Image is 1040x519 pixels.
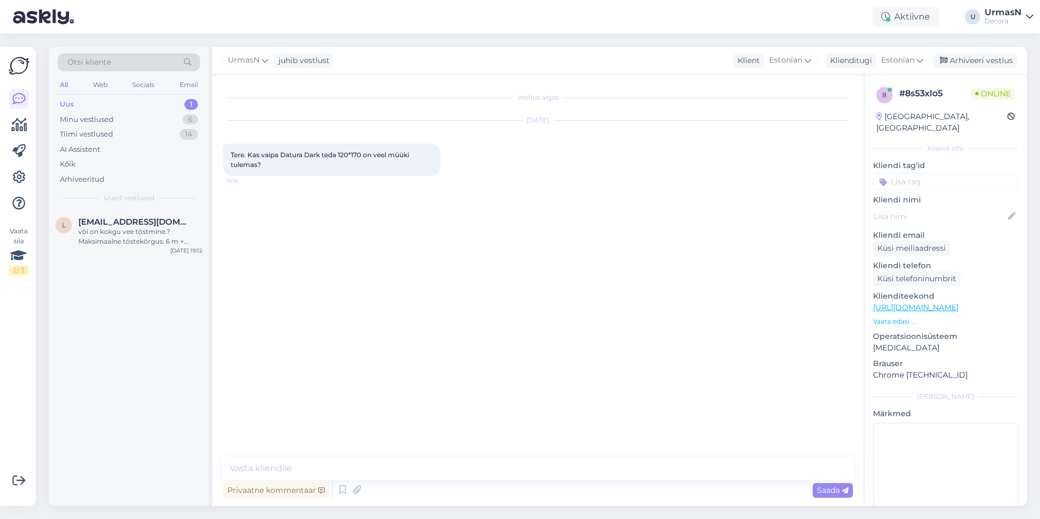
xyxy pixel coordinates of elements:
p: Brauser [873,358,1018,369]
div: 6 [183,114,198,125]
div: Kõik [60,159,76,170]
div: Kliendi info [873,144,1018,153]
p: Klienditeekond [873,291,1018,302]
div: Web [91,78,110,92]
input: Lisa nimi [874,211,1006,223]
span: Uued vestlused [104,193,154,203]
span: Estonian [769,54,802,66]
div: Arhiveeri vestlus [933,53,1017,68]
p: Vaata edasi ... [873,317,1018,326]
span: Online [971,88,1015,100]
div: Klient [733,55,760,66]
div: juhib vestlust [274,55,330,66]
div: All [58,78,70,92]
div: [DATE] [223,115,853,125]
div: AI Assistent [60,144,100,155]
input: Lisa tag [873,174,1018,190]
div: Vaata siia [9,226,28,275]
div: [PERSON_NAME] [873,392,1018,401]
div: Decora [985,17,1022,26]
div: Arhiveeritud [60,174,104,185]
span: Estonian [881,54,914,66]
p: Kliendi tag'id [873,160,1018,171]
div: Vestlus algas [223,92,853,102]
div: UrmasN [985,8,1022,17]
div: Email [177,78,200,92]
div: Küsi telefoninumbrit [873,271,961,286]
p: [MEDICAL_DATA] [873,342,1018,354]
div: # 8s53xlo5 [899,87,971,100]
span: larry8916@gmail.com [78,217,191,227]
div: Privaatne kommentaar [223,483,329,498]
p: Märkmed [873,408,1018,419]
a: UrmasNDecora [985,8,1033,26]
div: Socials [130,78,157,92]
p: Kliendi nimi [873,194,1018,206]
div: Aktiivne [872,7,939,27]
span: 15:14 [226,177,267,185]
div: Küsi meiliaadressi [873,241,950,256]
span: 8 [882,91,887,99]
span: l [62,221,66,229]
span: Saada [817,485,849,495]
div: 1 [184,99,198,110]
p: Operatsioonisüsteem [873,331,1018,342]
div: [DATE] 19:12 [170,246,202,255]
div: [GEOGRAPHIC_DATA], [GEOGRAPHIC_DATA] [876,111,1007,134]
span: Otsi kliente [67,57,111,68]
div: Tiimi vestlused [60,129,113,140]
div: või on kokgu vee tõstmine.?Maksimaalne tõstekõrgus: 6 m + Maksimaalne uputussügavus: 7 m. ette tä... [78,227,202,246]
p: Chrome [TECHNICAL_ID] [873,369,1018,381]
img: Askly Logo [9,55,29,76]
p: Kliendi telefon [873,260,1018,271]
a: [URL][DOMAIN_NAME] [873,302,958,312]
div: U [965,9,980,24]
div: 14 [179,129,198,140]
p: Kliendi email [873,230,1018,241]
div: Uus [60,99,74,110]
span: Tere. Kas vaipa Datura Dark teda 120*170 on veel müüki tulemas? [231,151,411,169]
div: Klienditugi [826,55,872,66]
span: UrmasN [228,54,259,66]
div: Minu vestlused [60,114,114,125]
div: 2 / 3 [9,265,28,275]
